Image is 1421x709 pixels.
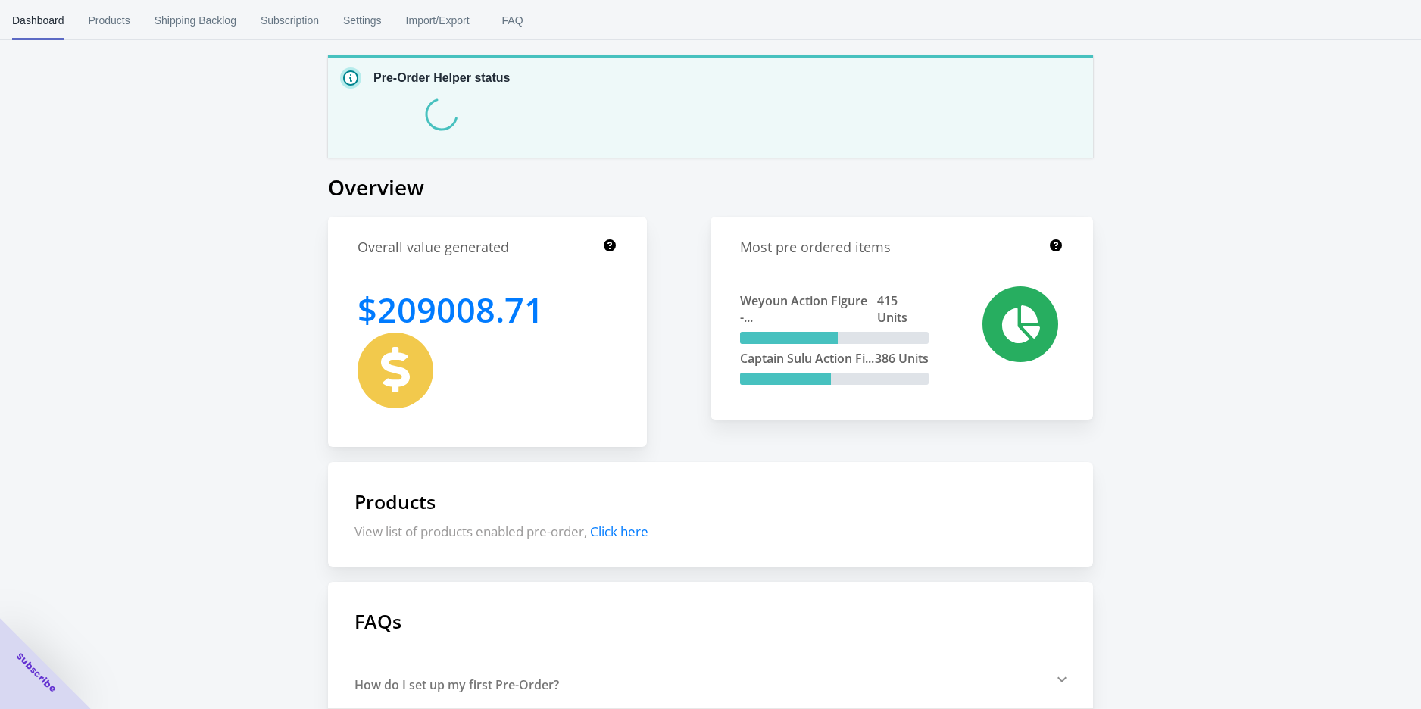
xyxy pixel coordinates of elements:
[373,69,511,87] p: Pre-Order Helper status
[12,1,64,40] span: Dashboard
[354,523,1067,540] p: View list of products enabled pre-order,
[740,292,877,326] span: Weyoun Action Figure -...
[14,650,59,695] span: Subscribe
[354,676,559,693] div: How do I set up my first Pre-Order?
[590,523,648,540] span: Click here
[358,286,377,333] span: $
[740,238,891,257] h1: Most pre ordered items
[354,489,1067,514] h1: Products
[261,1,319,40] span: Subscription
[358,286,544,333] h1: 209008.71
[494,1,532,40] span: FAQ
[406,1,470,40] span: Import/Export
[328,582,1093,661] h1: FAQs
[875,350,929,367] span: 386 Units
[343,1,382,40] span: Settings
[740,350,874,367] span: Captain Sulu Action Fi...
[358,238,509,257] h1: Overall value generated
[328,173,1093,201] h1: Overview
[877,292,929,326] span: 415 Units
[89,1,130,40] span: Products
[155,1,236,40] span: Shipping Backlog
